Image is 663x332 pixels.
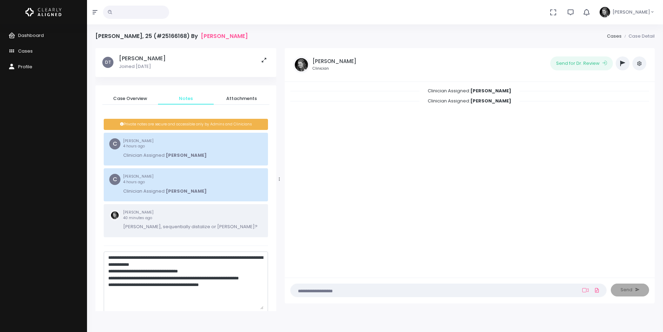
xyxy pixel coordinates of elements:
a: [PERSON_NAME] [201,33,248,39]
span: Attachments [219,95,264,102]
b: [PERSON_NAME] [166,152,207,159]
p: Joined [DATE] [119,63,166,70]
span: Notes [164,95,208,102]
button: Send for Dr. Review [550,56,613,70]
span: 4 hours ago [123,144,145,149]
small: Clinician [313,66,356,71]
small: [PERSON_NAME] [123,138,207,149]
div: Private notes are secure and accessible only by Admins and Clinicians [104,119,268,130]
span: Profile [18,63,32,70]
span: Case Overview [108,95,152,102]
span: [PERSON_NAME] [613,9,650,16]
span: C [109,174,120,185]
span: DT [102,57,113,68]
b: [PERSON_NAME] [470,98,511,104]
span: 40 minutes ago [123,215,152,221]
span: Dashboard [18,32,44,39]
span: C [109,138,120,149]
small: [PERSON_NAME] [123,174,207,185]
a: Cases [607,33,622,39]
div: scrollable content [95,48,276,311]
img: Header Avatar [599,6,611,18]
p: Clinician Assigned: [123,188,207,195]
span: Clinician Assigned: [419,95,520,106]
a: Add Files [593,284,601,296]
h5: [PERSON_NAME] [313,58,356,64]
small: [PERSON_NAME] [123,210,258,221]
li: Case Detail [622,33,655,40]
img: Logo Horizontal [25,5,62,20]
span: Cases [18,48,33,54]
h4: [PERSON_NAME], 25 (#25166168) By [95,33,248,39]
div: scrollable content [290,87,649,270]
a: Add Loom Video [581,287,590,293]
p: [PERSON_NAME], sequentially distalize or [PERSON_NAME]? [123,223,258,230]
b: [PERSON_NAME] [470,87,511,94]
h5: [PERSON_NAME] [119,55,166,62]
span: 4 hours ago [123,179,145,185]
b: [PERSON_NAME] [166,188,207,194]
p: Clinician Assigned: [123,152,207,159]
span: Clinician Assigned: [419,85,520,96]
